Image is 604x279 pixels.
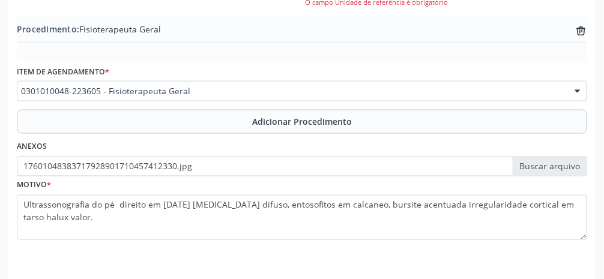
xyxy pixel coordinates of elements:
span: Adicionar Procedimento [252,115,352,128]
span: 0301010048-223605 - Fisioterapeuta Geral [21,85,563,97]
label: Motivo [17,176,51,195]
span: Procedimento: [17,23,79,35]
button: Adicionar Procedimento [17,110,587,134]
label: Anexos [17,138,47,157]
span: Fisioterapeuta Geral [17,23,161,35]
label: Item de agendamento [17,62,109,81]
